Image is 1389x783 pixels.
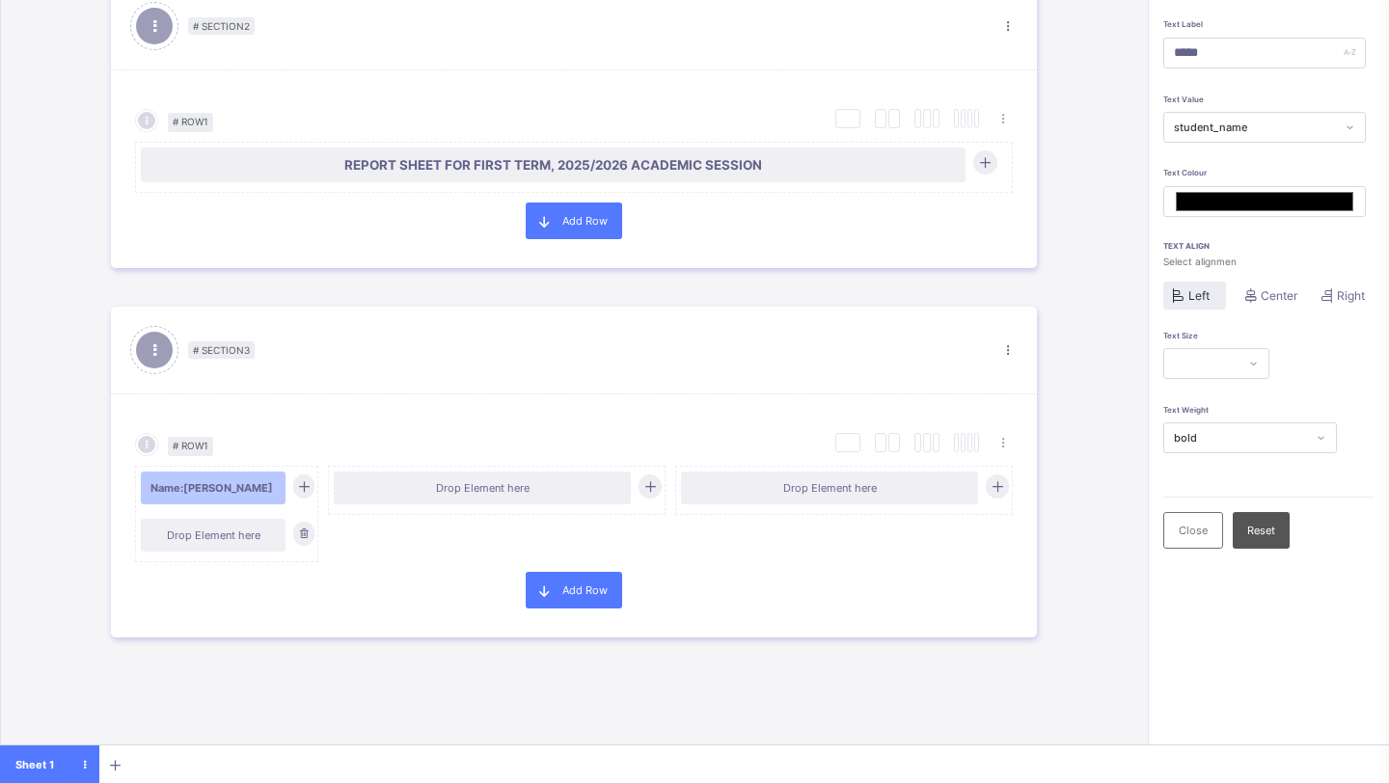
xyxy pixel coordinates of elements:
span: Right [1337,288,1365,303]
span: Text Value [1163,94,1204,104]
div: # Section3 # Row1 Name:[PERSON_NAME]Drop Element hereDrop Element hereDrop Element hereAdd Row [111,287,1037,657]
div: student_name [1174,121,1336,134]
div: Drop Element here [150,528,276,542]
span: Add Row [562,214,608,228]
span: Text Size [1163,331,1198,340]
div: Drop Element here [691,481,968,495]
span: Add Row [562,583,608,597]
span: # Row 1 [168,437,213,456]
div: Drop Element here [343,481,621,495]
span: REPORT SHEET FOR FIRST TERM, 2025/2026 ACADEMIC SESSION [150,157,956,173]
span: # Section 3 [188,341,255,359]
span: Text Weight [1163,405,1209,415]
span: Close [1179,524,1208,537]
span: Left [1188,288,1210,303]
span: Text Align [1163,241,1375,251]
span: Text Label [1163,19,1203,29]
span: Name: [PERSON_NAME] [150,481,276,495]
span: Select alignmen [1163,256,1375,267]
div: bold [1174,431,1307,445]
span: # Section 2 [188,17,255,35]
span: Text Colour [1163,168,1207,177]
span: Reset [1247,524,1275,537]
span: # Row 1 [168,113,213,132]
span: Center [1261,288,1297,303]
